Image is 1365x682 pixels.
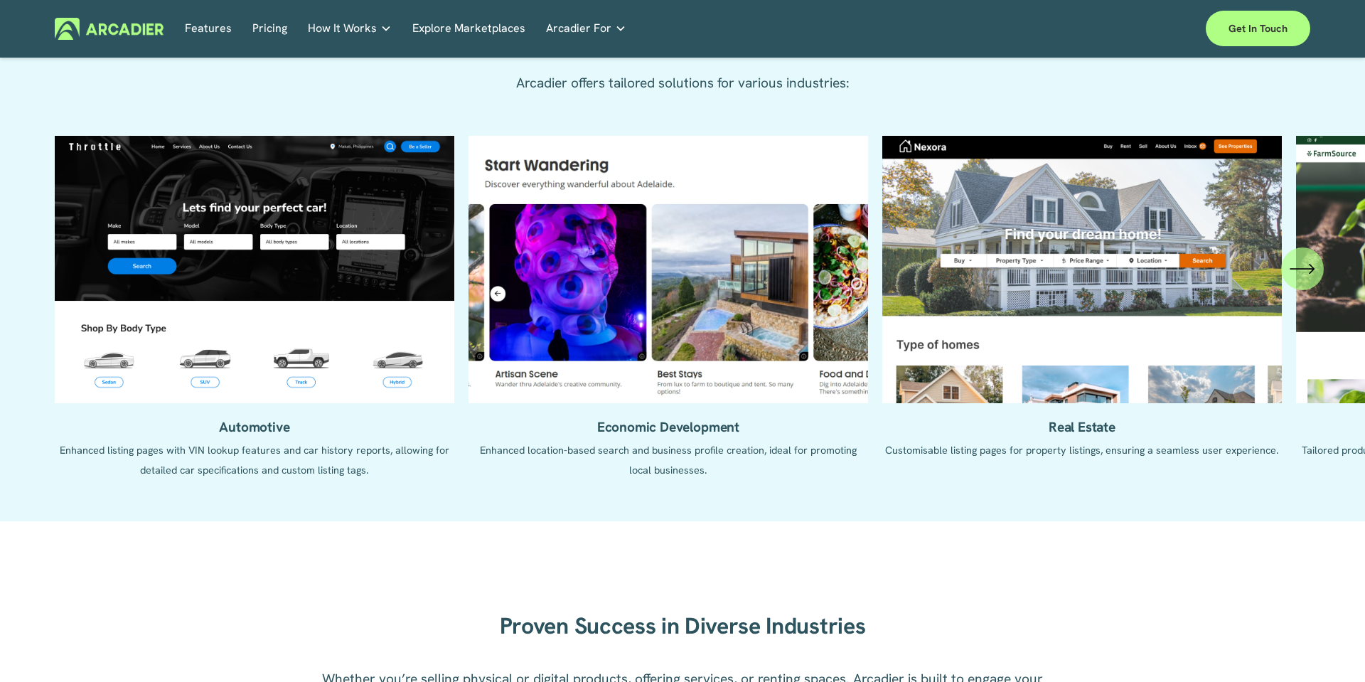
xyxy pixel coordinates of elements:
div: Sohbet Aracı [1294,614,1365,682]
a: Features [185,18,232,40]
a: Get in touch [1206,11,1310,46]
a: Pricing [252,18,287,40]
span: Arcadier For [546,18,611,38]
span: How It Works [308,18,377,38]
a: folder dropdown [308,18,392,40]
a: Explore Marketplaces [412,18,525,40]
iframe: Chat Widget [1294,614,1365,682]
span: Arcadier offers tailored solutions for various industries: [516,74,850,92]
strong: Proven Success in Diverse Industries [500,611,865,641]
img: Arcadier [55,18,164,40]
button: Next [1281,247,1324,290]
a: folder dropdown [546,18,626,40]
